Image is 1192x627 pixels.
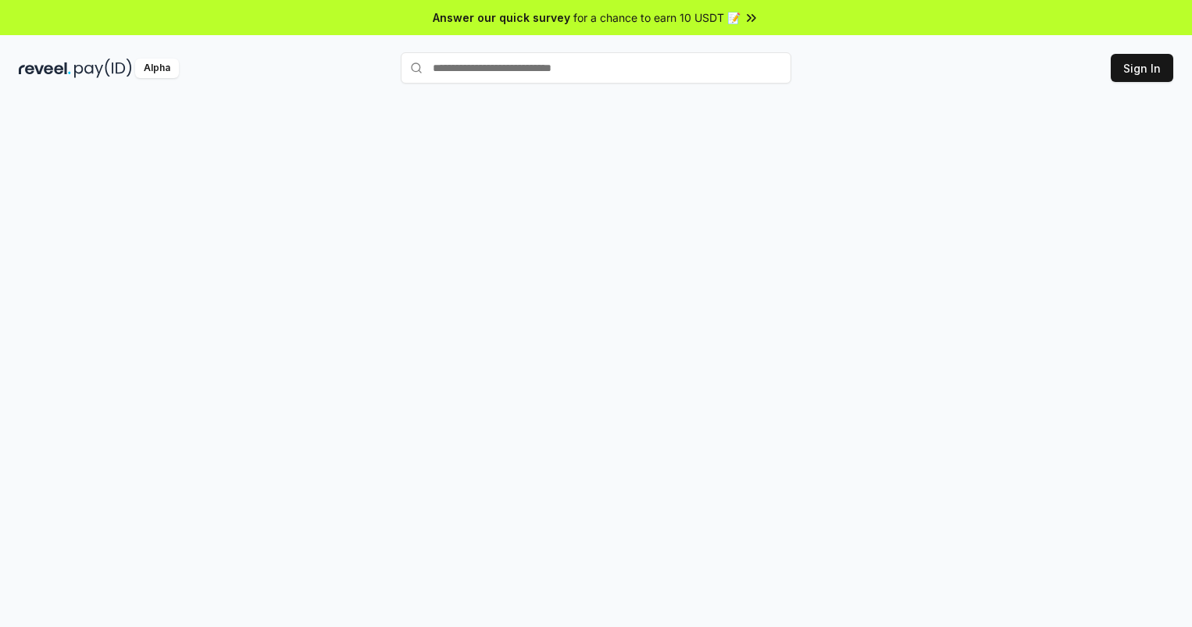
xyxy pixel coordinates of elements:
span: for a chance to earn 10 USDT 📝 [573,9,741,26]
span: Answer our quick survey [433,9,570,26]
img: reveel_dark [19,59,71,78]
img: pay_id [74,59,132,78]
div: Alpha [135,59,179,78]
button: Sign In [1111,54,1173,82]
